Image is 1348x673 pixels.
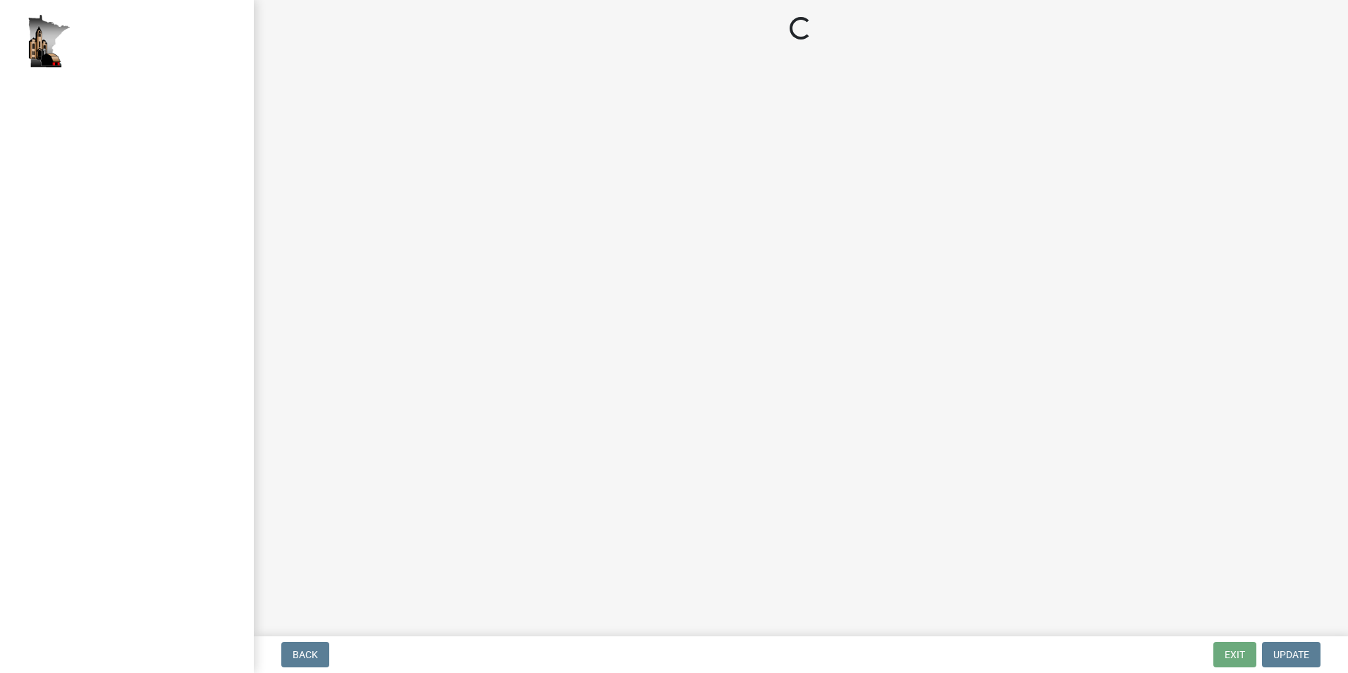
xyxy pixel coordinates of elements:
[293,649,318,660] span: Back
[1213,642,1256,667] button: Exit
[1262,642,1321,667] button: Update
[1273,649,1309,660] span: Update
[28,15,71,68] img: Houston County, Minnesota
[281,642,329,667] button: Back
